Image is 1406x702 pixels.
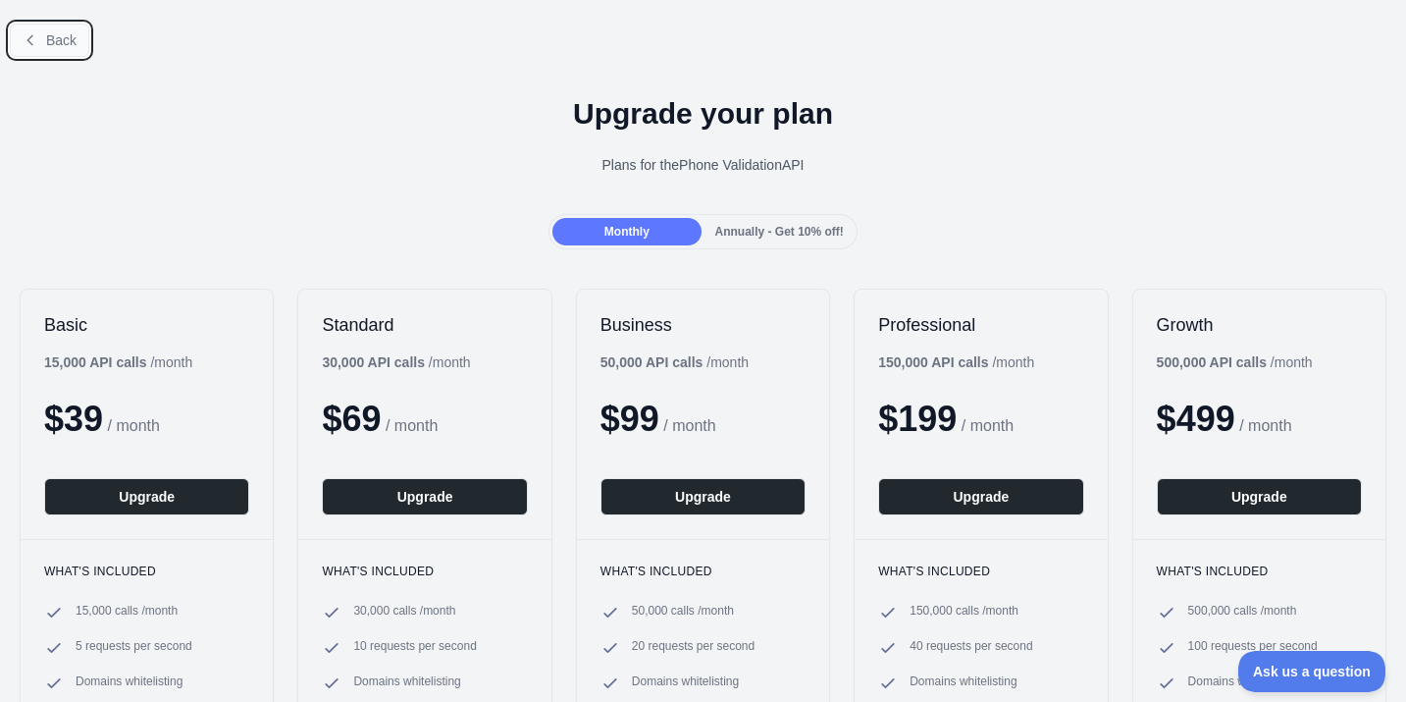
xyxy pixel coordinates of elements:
div: / month [1157,352,1313,372]
h2: Business [600,313,806,337]
h2: Professional [878,313,1083,337]
div: / month [600,352,749,372]
span: $ 199 [878,399,957,439]
b: 150,000 API calls [878,354,988,370]
span: $ 499 [1157,399,1235,439]
h2: Standard [322,313,527,337]
iframe: Toggle Customer Support [1238,651,1386,692]
span: $ 99 [600,399,659,439]
div: / month [878,352,1034,372]
b: 50,000 API calls [600,354,703,370]
b: 500,000 API calls [1157,354,1267,370]
h2: Growth [1157,313,1362,337]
